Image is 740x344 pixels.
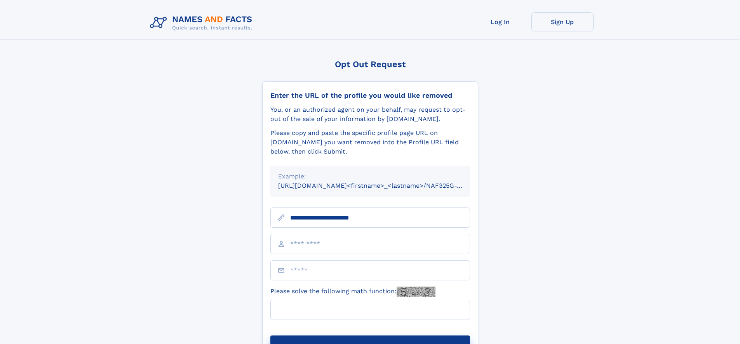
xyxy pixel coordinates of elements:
small: [URL][DOMAIN_NAME]<firstname>_<lastname>/NAF325G-xxxxxxxx [278,182,485,189]
div: Opt Out Request [262,59,478,69]
div: You, or an authorized agent on your behalf, may request to opt-out of the sale of your informatio... [270,105,470,124]
div: Example: [278,172,462,181]
label: Please solve the following math function: [270,287,435,297]
div: Enter the URL of the profile you would like removed [270,91,470,100]
a: Sign Up [531,12,594,31]
div: Please copy and paste the specific profile page URL on [DOMAIN_NAME] you want removed into the Pr... [270,128,470,156]
img: Logo Names and Facts [147,12,259,33]
a: Log In [469,12,531,31]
